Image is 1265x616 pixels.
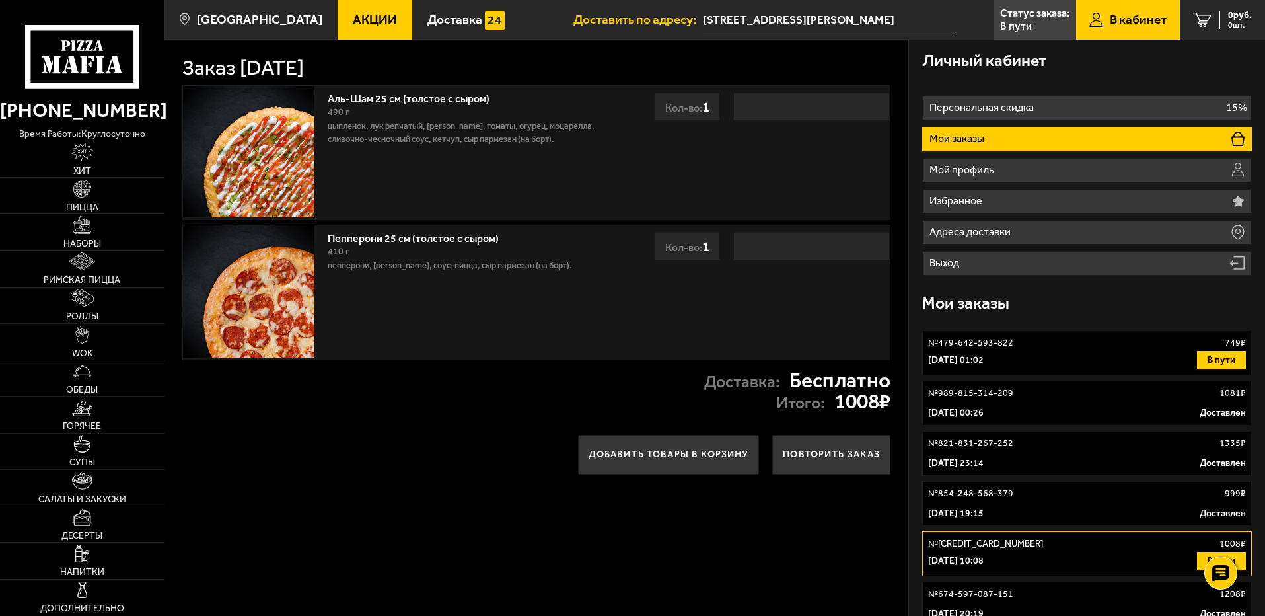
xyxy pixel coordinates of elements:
[1200,457,1246,470] p: Доставлен
[328,106,349,118] span: 490 г
[427,13,482,26] span: Доставка
[61,531,102,541] span: Десерты
[922,431,1252,476] a: №821-831-267-2521335₽[DATE] 23:14Доставлен
[929,102,1037,113] p: Персональная скидка
[922,381,1252,426] a: №989-815-314-2091081₽[DATE] 00:26Доставлен
[63,239,101,249] span: Наборы
[929,258,962,268] p: Выход
[929,165,997,175] p: Мой профиль
[1219,437,1246,450] p: 1335 ₽
[66,203,98,212] span: Пицца
[789,370,890,391] strong: Бесплатно
[197,13,322,26] span: [GEOGRAPHIC_DATA]
[922,481,1252,526] a: №854-248-568-379999₽[DATE] 19:15Доставлен
[1219,537,1246,551] p: 1008 ₽
[66,312,98,321] span: Роллы
[1225,336,1246,350] p: 749 ₽
[929,227,1014,237] p: Адреса доставки
[928,336,1013,350] p: № 479-642-593-822
[928,437,1013,450] p: № 821-831-267-252
[485,11,505,30] img: 15daf4d41897b9f0e9f617042186c801.svg
[1228,21,1252,29] span: 0 шт.
[929,196,986,206] p: Избранное
[928,387,1013,400] p: № 989-815-314-209
[1225,487,1246,500] p: 999 ₽
[182,58,304,79] h1: Заказ [DATE]
[66,385,98,395] span: Обеды
[703,8,956,32] input: Ваш адрес доставки
[702,238,709,254] span: 1
[655,232,720,260] div: Кол-во:
[40,604,124,613] span: Дополнительно
[328,259,616,272] p: пепперони, [PERSON_NAME], соус-пицца, сыр пармезан (на борт).
[928,354,984,367] p: [DATE] 01:02
[63,422,101,431] span: Горячее
[1200,507,1246,520] p: Доставлен
[1219,588,1246,601] p: 1208 ₽
[928,406,984,420] p: [DATE] 00:26
[922,53,1046,69] h3: Личный кабинет
[328,89,503,105] a: Аль-Шам 25 см (толстое с сыром)
[578,435,760,475] button: Добавить товары в корзину
[922,330,1252,375] a: №479-642-593-822749₽[DATE] 01:02В пути
[1219,387,1246,400] p: 1081 ₽
[772,435,890,475] button: Повторить заказ
[928,487,1013,500] p: № 854-248-568-379
[38,495,126,504] span: Салаты и закуски
[353,13,397,26] span: Акции
[702,98,709,115] span: 1
[704,374,780,391] p: Доставка:
[928,507,984,520] p: [DATE] 19:15
[328,228,512,245] a: Пепперони 25 см (толстое с сыром)
[655,93,720,121] div: Кол-во:
[1197,351,1246,369] button: В пути
[328,120,616,146] p: цыпленок, лук репчатый, [PERSON_NAME], томаты, огурец, моцарелла, сливочно-чесночный соус, кетчуп...
[69,458,95,467] span: Супы
[573,13,703,26] span: Доставить по адресу:
[922,531,1252,576] a: №[CREDIT_CARD_NUMBER]1008₽[DATE] 10:08В пути
[928,555,984,568] p: [DATE] 10:08
[929,134,988,144] p: Мои заказы
[1000,21,1032,32] p: В пути
[44,276,120,285] span: Римская пицца
[834,391,890,412] strong: 1008 ₽
[922,295,1009,312] h3: Мои заказы
[328,246,349,257] span: 410 г
[1110,13,1167,26] span: В кабинет
[1226,102,1247,113] p: 15%
[60,568,104,577] span: Напитки
[928,457,984,470] p: [DATE] 23:14
[1197,552,1246,570] button: В пути
[776,395,825,412] p: Итого:
[928,588,1013,601] p: № 674-597-087-151
[73,167,91,176] span: Хит
[1000,8,1069,19] p: Статус заказа:
[928,537,1043,551] p: № [CREDIT_CARD_NUMBER]
[1200,406,1246,420] p: Доставлен
[1228,11,1252,20] span: 0 руб.
[72,349,92,358] span: WOK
